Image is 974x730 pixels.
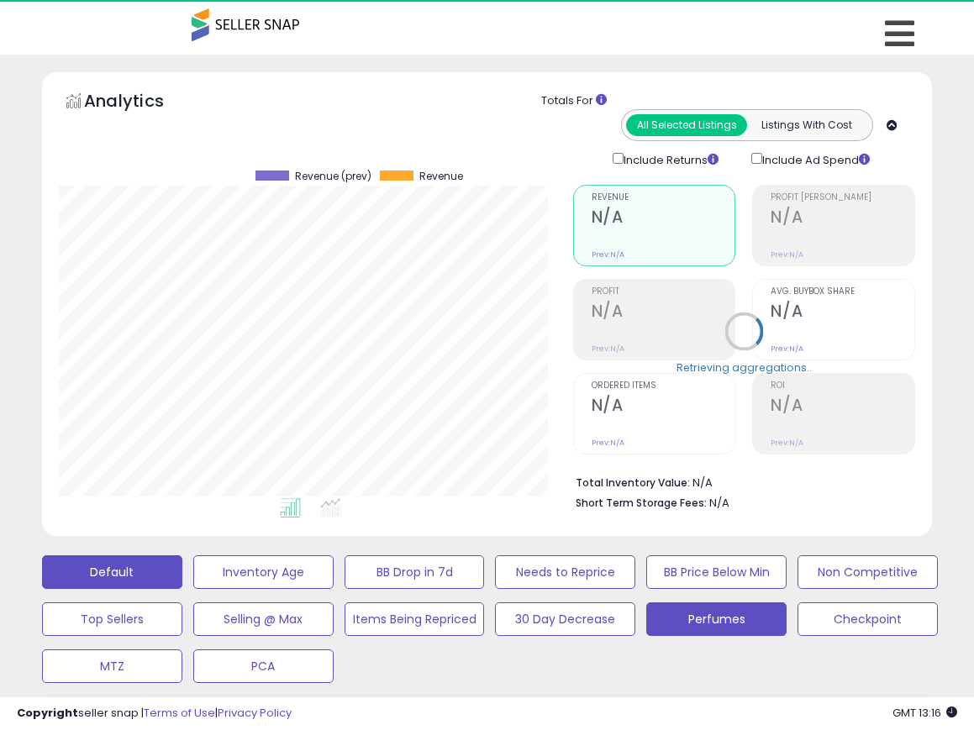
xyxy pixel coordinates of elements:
h5: Analytics [84,89,197,117]
button: All Selected Listings [626,114,747,136]
button: Top Sellers [42,602,182,636]
span: 2025-10-8 13:16 GMT [892,705,957,721]
button: Items Being Repriced [345,602,485,636]
strong: Copyright [17,705,78,721]
a: Terms of Use [144,705,215,721]
button: Listings With Cost [746,114,867,136]
button: Needs to Reprice [495,555,635,589]
button: BB Price Below Min [646,555,787,589]
button: Inventory Age [193,555,334,589]
button: MTZ [42,649,182,683]
button: BB Drop in 7d [345,555,485,589]
div: Retrieving aggregations.. [677,360,812,376]
button: 30 Day Decrease [495,602,635,636]
span: Revenue (prev) [295,171,371,182]
div: seller snap | | [17,706,292,722]
button: Default [42,555,182,589]
a: Privacy Policy [218,705,292,721]
button: Selling @ Max [193,602,334,636]
div: Totals For [541,93,919,109]
div: Include Ad Spend [739,150,897,169]
button: Non Competitive [798,555,938,589]
button: Perfumes [646,602,787,636]
button: Checkpoint [798,602,938,636]
span: Revenue [419,171,463,182]
div: Include Returns [600,150,739,169]
button: PCA [193,649,334,683]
